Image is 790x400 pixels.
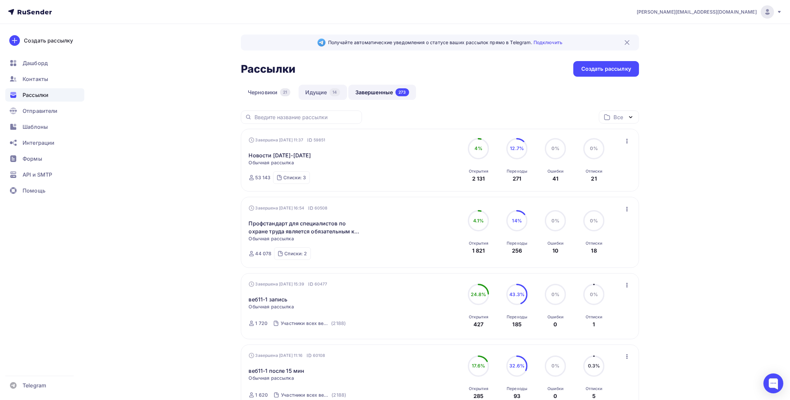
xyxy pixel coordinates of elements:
div: Ошибки [547,169,563,174]
a: Профстандарт для специалистов по охране труда является обязательным к применению [249,219,363,235]
span: Формы [23,155,42,163]
span: API и SMTP [23,171,52,179]
h2: Рассылки [241,62,295,76]
span: 24.8% [471,291,486,297]
span: Контакты [23,75,48,83]
span: Обычная рассылка [249,303,294,310]
span: 0% [590,145,598,151]
a: Идущие14 [299,85,347,100]
span: 0% [552,145,559,151]
a: [PERSON_NAME][EMAIL_ADDRESS][DOMAIN_NAME] [637,5,782,19]
div: 44 078 [255,250,272,257]
div: 273 [395,88,409,96]
span: ID [307,352,312,359]
div: 2 131 [472,175,485,183]
div: 256 [512,247,522,255]
div: 21 [591,175,597,183]
div: Завершена [DATE] 16:54 [249,205,328,211]
a: Контакты [5,72,84,86]
div: Отписки [586,169,603,174]
div: 21 [280,88,290,96]
span: 14% [512,218,522,223]
span: 32.6% [509,363,525,368]
div: Создать рассылку [581,65,631,73]
div: Открытия [469,169,488,174]
div: Участники всех вебинаров (1-11) [281,320,330,327]
a: веб11-1 запись [249,295,288,303]
a: веб11-1 после 15 мин [249,367,305,375]
div: (2188) [331,392,346,398]
div: Ошибки [547,241,563,246]
span: 59851 [314,137,325,143]
span: 0% [552,218,559,223]
div: Списки: 3 [283,174,306,181]
div: 0 [554,320,557,328]
div: 5 [592,392,596,400]
span: Telegram [23,381,46,389]
div: Переходы [507,314,527,320]
span: 4.1% [473,218,484,223]
input: Введите название рассылки [254,114,358,121]
span: 60477 [315,281,327,287]
a: Завершенные273 [348,85,416,100]
div: Отписки [586,386,603,391]
span: 12.7% [510,145,524,151]
div: Ошибки [547,386,563,391]
span: Обычная рассылка [249,159,294,166]
span: Обычная рассылка [249,375,294,381]
div: 0 [554,392,557,400]
div: Списки: 2 [284,250,307,257]
a: Подключить [534,40,562,45]
div: 14 [329,88,340,96]
span: 0% [590,291,598,297]
span: Обычная рассылка [249,235,294,242]
span: Отправители [23,107,58,115]
div: Завершена [DATE] 15:39 [249,281,327,287]
div: 53 143 [255,174,271,181]
span: 0.3% [588,363,600,368]
span: 43.3% [509,291,525,297]
a: Шаблоны [5,120,84,133]
a: Формы [5,152,84,165]
a: Черновики21 [241,85,297,100]
div: 285 [473,392,483,400]
span: 60508 [315,205,328,211]
div: Открытия [469,314,488,320]
div: Все [614,113,623,121]
span: ID [309,205,313,211]
span: Рассылки [23,91,48,99]
span: ID [308,137,312,143]
div: Переходы [507,241,527,246]
div: Завершена [DATE] 11:37 [249,137,325,143]
span: 4% [475,145,482,151]
div: 1 720 [255,320,268,327]
span: Дашборд [23,59,48,67]
div: Завершена [DATE] 11:16 [249,352,325,359]
a: Рассылки [5,88,84,102]
div: 427 [473,320,483,328]
img: Telegram [318,39,325,46]
div: Переходы [507,386,527,391]
div: Ошибки [547,314,563,320]
div: 271 [513,175,521,183]
div: 1 620 [255,392,268,398]
span: Получайте автоматические уведомления о статусе ваших рассылок прямо в Telegram. [328,39,562,46]
div: Участники всех вебинаров (1-11) [281,392,330,398]
div: 18 [591,247,597,255]
div: 10 [552,247,558,255]
div: Открытия [469,241,488,246]
span: ID [309,281,313,287]
a: Дашборд [5,56,84,70]
span: Помощь [23,187,45,195]
span: Шаблоны [23,123,48,131]
span: Интеграции [23,139,54,147]
div: 93 [514,392,520,400]
div: Отписки [586,241,603,246]
button: Все [599,111,639,123]
span: 0% [552,363,559,368]
a: Участники всех вебинаров (1-11) (2188) [280,318,346,329]
a: Новости [DATE]-[DATE] [249,151,311,159]
div: 41 [553,175,558,183]
div: Отписки [586,314,603,320]
div: 1 821 [472,247,485,255]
